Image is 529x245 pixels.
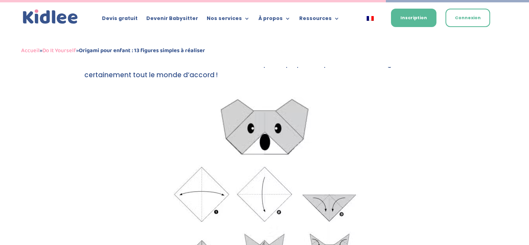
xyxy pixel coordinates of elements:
a: Do It Yourself [42,46,76,55]
img: Français [367,16,374,21]
strong: activités de pliage doivent permettre aux enfants d’apprendre en s’amusant, [84,47,438,68]
img: logo_kidlee_bleu [21,8,80,26]
a: Devis gratuit [102,16,138,24]
a: Inscription [391,9,436,27]
a: Nos services [207,16,250,24]
a: Connexion [445,9,490,27]
a: Kidlee Logo [21,8,80,26]
a: Accueil [21,46,40,55]
a: Ressources [299,16,340,24]
strong: Origami pour enfant : 13 figures simples à réaliser [79,46,205,55]
a: À propos [258,16,291,24]
span: » » [21,46,205,55]
a: Devenir Babysitter [146,16,198,24]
